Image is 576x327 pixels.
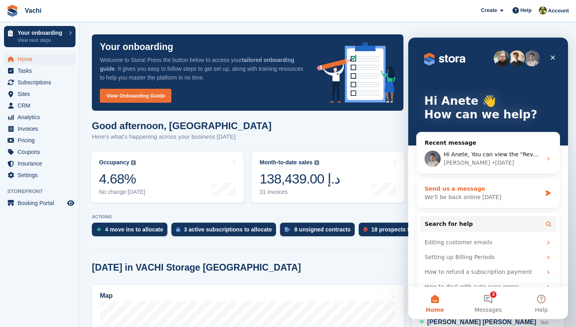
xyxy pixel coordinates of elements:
div: How to refund a subscription payment [16,230,134,239]
a: menu [4,169,75,181]
span: Analytics [18,112,66,123]
a: menu [4,123,75,134]
div: Setting up Billing Periods [12,212,148,227]
div: 31 invoices [260,189,340,195]
span: Search for help [16,182,65,191]
h2: [DATE] in VACHI Storage [GEOGRAPHIC_DATA] [92,262,301,273]
a: Preview store [66,198,75,208]
div: 4 move ins to allocate [105,226,163,233]
a: menu [4,100,75,111]
span: Pricing [18,135,66,146]
div: [PERSON_NAME] [36,121,82,130]
span: Storefront [7,187,79,195]
p: Your onboarding [18,30,65,36]
a: Your onboarding View next steps [4,26,75,47]
span: Invoices [18,123,66,134]
div: Month-to-date sales [260,159,312,166]
a: menu [4,135,75,146]
img: active_subscription_to_allocate_icon-d502201f5373d7db506a760aba3b589e785aa758c864c3986d89f69b8ff3... [176,227,180,232]
span: Help [127,269,139,275]
div: Editing customer emails [12,197,148,212]
div: Close [137,13,152,27]
p: Your onboarding [100,42,173,52]
a: menu [4,88,75,100]
a: 18 prospects to review [359,223,440,240]
p: ACTIONS [92,214,564,219]
span: Subscriptions [18,77,66,88]
img: icon-info-grey-7440780725fd019a000dd9b08b2336e03edf1995a4989e88bcd33f0948082b44.svg [131,160,136,165]
span: Help [520,6,532,14]
a: Month-to-date sales 138,439.00 د.إ 31 invoices [252,152,404,203]
a: menu [4,112,75,123]
a: menu [4,77,75,88]
div: • [DATE] [83,121,106,130]
img: contract_signature_icon-13c848040528278c33f63329250d36e43548de30e8caae1d1a13099fd9432cc5.svg [285,227,290,232]
div: 8 unsigned contracts [294,226,351,233]
a: menu [4,54,75,65]
div: Occupancy [99,159,129,166]
iframe: Intercom live chat [408,38,568,319]
span: Home [18,54,66,65]
span: Tasks [18,65,66,76]
img: onboarding-info-6c161a55d2c0e0a8cae90662b2fe09162a5109e8cc188191df67fb4f79e88e88.svg [317,43,395,103]
a: menu [4,197,75,209]
span: Messages [66,269,94,275]
img: prospect-51fa495bee0391a8d652442698ab0144808aea92771e9ea1ae160a38d050c398.svg [363,227,367,232]
span: Insurance [18,158,66,169]
a: 8 unsigned contracts [280,223,359,240]
div: How to deal with auto-sync errors [12,242,148,257]
div: Send us a messageWe'll be back online [DATE] [8,140,152,171]
a: menu [4,146,75,158]
span: Coupons [18,146,66,158]
a: Vachi [22,4,45,17]
div: 138,439.00 د.إ [260,171,340,187]
div: 4.68% [99,171,145,187]
div: How to refund a subscription payment [12,227,148,242]
span: Booking Portal [18,197,66,209]
a: View Onboarding Guide [100,89,171,103]
div: Editing customer emails [16,201,134,209]
a: Occupancy 4.68% No change [DATE] [91,152,244,203]
button: Help [107,249,160,281]
div: No change [DATE] [99,189,145,195]
img: move_ins_to_allocate_icon-fdf77a2bb77ea45bf5b3d319d69a93e2d87916cf1d5bf7949dd705db3b84f3ca.svg [97,227,101,232]
span: Create [481,6,497,14]
div: We'll be back online [DATE] [16,156,133,164]
span: Account [548,7,569,15]
span: Settings [18,169,66,181]
button: Search for help [12,178,148,194]
img: icon-info-grey-7440780725fd019a000dd9b08b2336e03edf1995a4989e88bcd33f0948082b44.svg [314,160,319,165]
a: menu [4,65,75,76]
div: Setting up Billing Periods [16,215,134,224]
span: [PERSON_NAME] [PERSON_NAME] [427,319,536,325]
span: Sites [18,88,66,100]
img: stora-icon-8386f47178a22dfd0bd8f6a31ec36ba5ce8667c1dd55bd0f319d3a0aa187defe.svg [6,5,18,17]
span: Hi Anete, You can view the "Revenue by type" below [URL][DOMAIN_NAME][DATE][DATE] [36,114,284,120]
img: Anete Gre [539,6,547,14]
div: How to deal with auto-sync errors [16,245,134,253]
span: CRM [18,100,66,111]
p: Here's what's happening across your business [DATE] [92,132,272,142]
p: Welcome to Stora! Press the button below to access your . It gives you easy to follow steps to ge... [100,56,304,82]
a: 4 move ins to allocate [92,223,171,240]
div: 3 active subscriptions to allocate [184,226,272,233]
div: 18 prospects to review [371,226,432,233]
a: menu [4,158,75,169]
span: Home [18,269,36,275]
h1: Good afternoon, [GEOGRAPHIC_DATA] [92,120,272,131]
button: Messages [53,249,106,281]
p: View next steps [18,37,65,44]
div: Send us a message [16,147,133,156]
a: 3 active subscriptions to allocate [171,223,280,240]
h2: Map [100,292,113,299]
